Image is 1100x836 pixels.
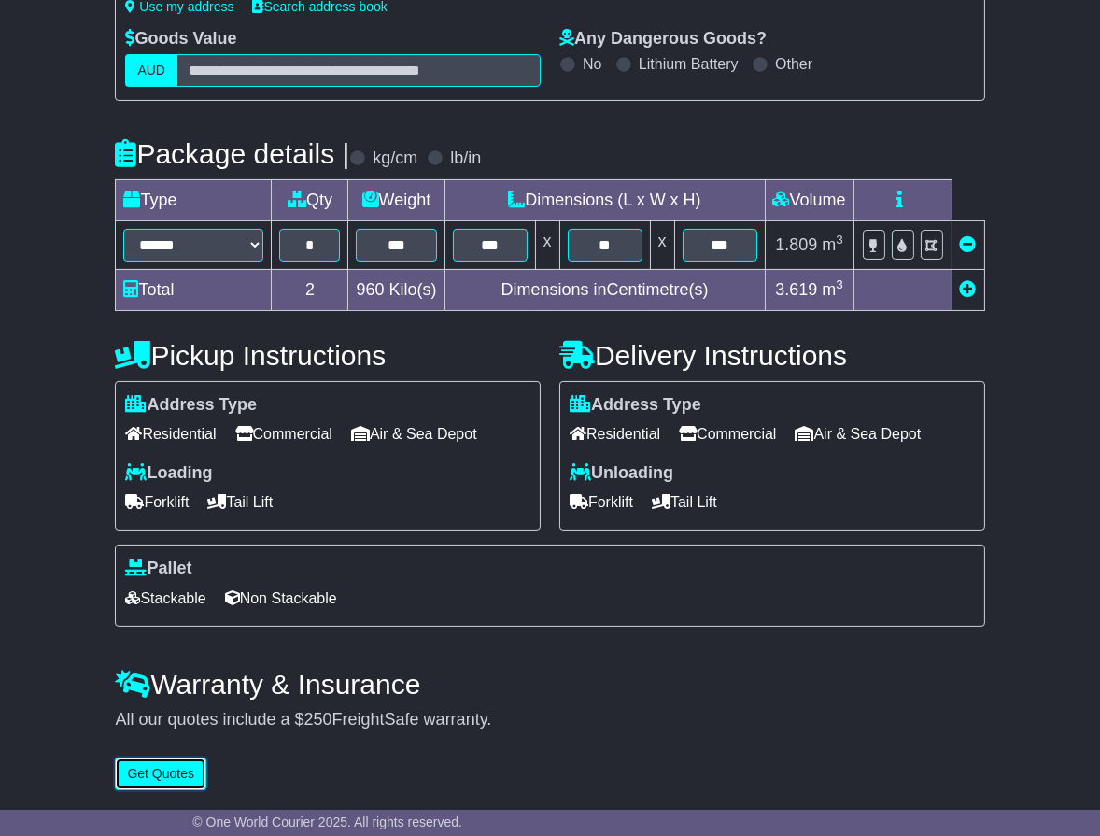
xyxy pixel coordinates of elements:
[351,419,477,448] span: Air & Sea Depot
[225,584,337,613] span: Non Stackable
[775,280,817,299] span: 3.619
[125,54,177,87] label: AUD
[559,29,767,50] label: Any Dangerous Goods?
[125,29,236,50] label: Goods Value
[207,488,273,517] span: Tail Lift
[559,340,985,371] h4: Delivery Instructions
[125,463,212,484] label: Loading
[444,269,765,310] td: Dimensions in Centimetre(s)
[570,419,660,448] span: Residential
[650,220,674,269] td: x
[125,559,191,579] label: Pallet
[115,710,984,730] div: All our quotes include a $ FreightSafe warranty.
[115,340,541,371] h4: Pickup Instructions
[796,419,922,448] span: Air & Sea Depot
[192,815,462,829] span: © One World Courier 2025. All rights reserved.
[570,463,673,484] label: Unloading
[304,710,332,729] span: 250
[125,419,216,448] span: Residential
[535,220,559,269] td: x
[836,277,843,291] sup: 3
[679,419,776,448] span: Commercial
[639,55,739,73] label: Lithium Battery
[272,179,348,220] td: Qty
[775,235,817,254] span: 1.809
[115,758,206,790] button: Get Quotes
[822,235,843,254] span: m
[356,280,384,299] span: 960
[348,179,444,220] td: Weight
[652,488,717,517] span: Tail Lift
[348,269,444,310] td: Kilo(s)
[765,179,853,220] td: Volume
[570,395,701,416] label: Address Type
[960,280,977,299] a: Add new item
[570,488,633,517] span: Forklift
[116,269,272,310] td: Total
[125,395,257,416] label: Address Type
[450,149,481,169] label: lb/in
[822,280,843,299] span: m
[444,179,765,220] td: Dimensions (L x W x H)
[373,149,417,169] label: kg/cm
[775,55,812,73] label: Other
[125,584,205,613] span: Stackable
[235,419,332,448] span: Commercial
[960,235,977,254] a: Remove this item
[836,233,843,247] sup: 3
[125,488,189,517] span: Forklift
[115,138,349,169] h4: Package details |
[583,55,601,73] label: No
[272,269,348,310] td: 2
[116,179,272,220] td: Type
[115,669,984,700] h4: Warranty & Insurance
